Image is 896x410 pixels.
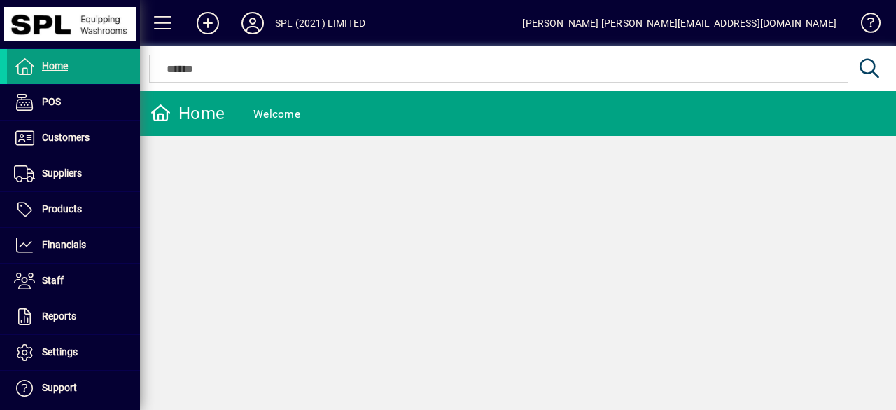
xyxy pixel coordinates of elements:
[150,102,225,125] div: Home
[7,335,140,370] a: Settings
[230,11,275,36] button: Profile
[7,264,140,299] a: Staff
[7,299,140,334] a: Reports
[42,239,86,250] span: Financials
[42,168,82,179] span: Suppliers
[42,275,64,286] span: Staff
[185,11,230,36] button: Add
[42,346,78,357] span: Settings
[7,121,140,156] a: Customers
[275,12,365,34] div: SPL (2021) LIMITED
[7,85,140,120] a: POS
[7,156,140,191] a: Suppliers
[42,310,76,322] span: Reports
[42,382,77,393] span: Support
[42,60,68,71] span: Home
[7,192,140,227] a: Products
[42,132,90,143] span: Customers
[850,3,878,48] a: Knowledge Base
[522,12,836,34] div: [PERSON_NAME] [PERSON_NAME][EMAIL_ADDRESS][DOMAIN_NAME]
[7,228,140,263] a: Financials
[7,371,140,406] a: Support
[42,203,82,214] span: Products
[253,103,300,125] div: Welcome
[42,96,61,107] span: POS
